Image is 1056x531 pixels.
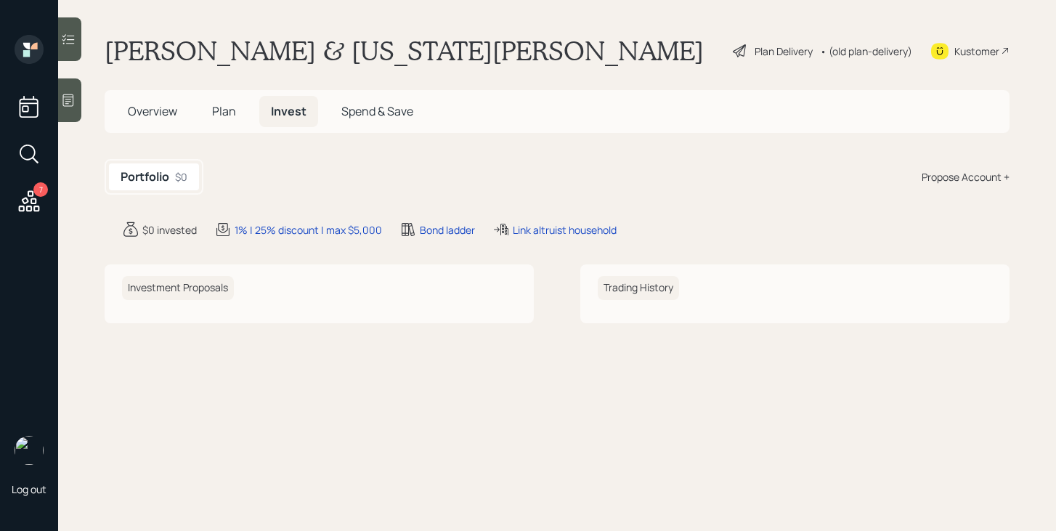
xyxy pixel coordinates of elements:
div: Log out [12,482,46,496]
div: Kustomer [954,44,999,59]
div: Propose Account + [922,169,1010,185]
span: Overview [128,103,177,119]
span: Plan [212,103,236,119]
span: Spend & Save [341,103,413,119]
span: Invest [271,103,306,119]
div: Link altruist household [513,222,617,238]
div: • (old plan-delivery) [820,44,912,59]
div: 7 [33,182,48,197]
div: 1% | 25% discount | max $5,000 [235,222,382,238]
div: Plan Delivery [755,44,813,59]
div: $0 invested [142,222,197,238]
div: $0 [175,169,187,185]
h5: Portfolio [121,170,169,184]
img: michael-russo-headshot.png [15,436,44,465]
h6: Investment Proposals [122,276,234,300]
div: Bond ladder [420,222,475,238]
h6: Trading History [598,276,679,300]
h1: [PERSON_NAME] & [US_STATE][PERSON_NAME] [105,35,704,67]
